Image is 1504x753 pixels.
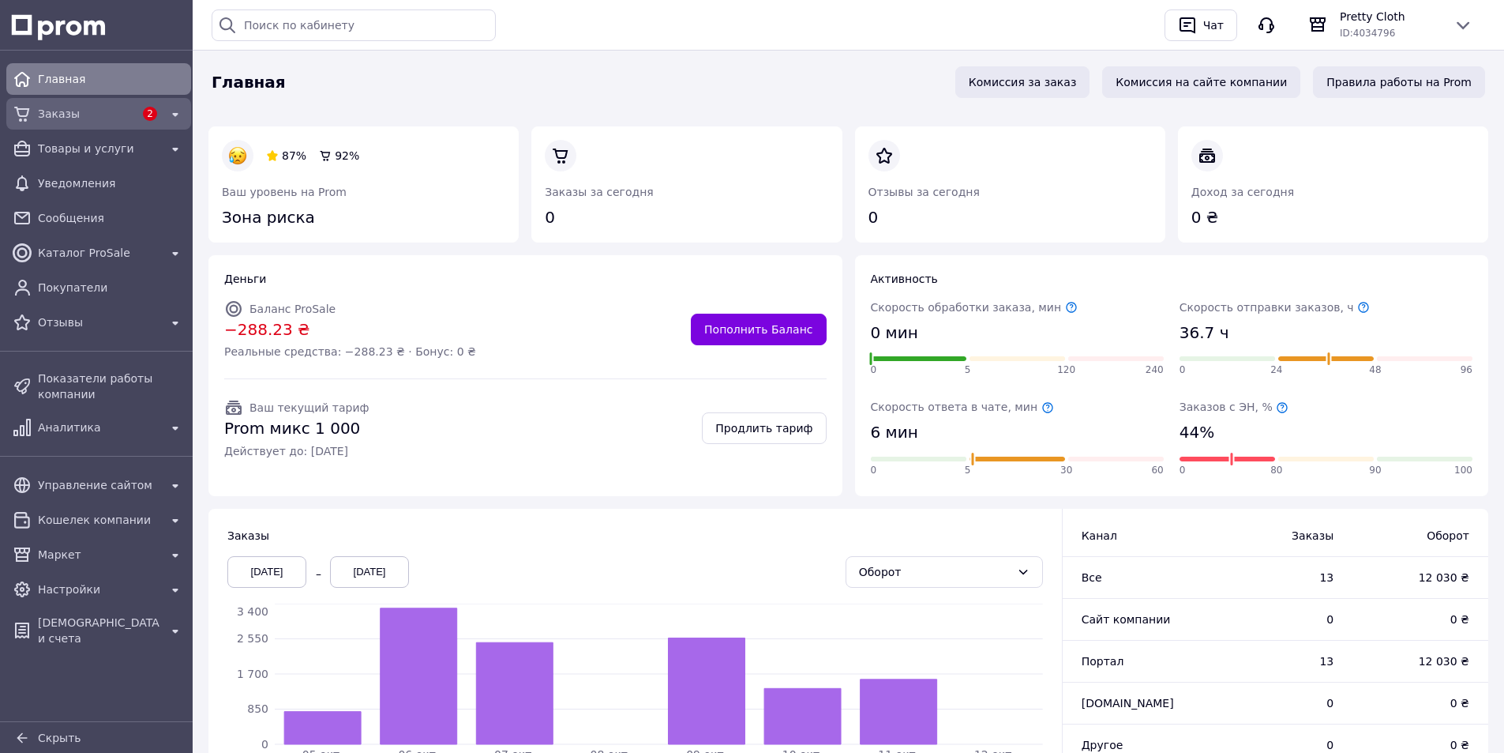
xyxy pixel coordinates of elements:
[237,668,268,680] tspan: 1 700
[1146,363,1164,377] span: 240
[224,318,476,341] span: −288.23 ₴
[1082,739,1123,751] span: Другое
[1082,697,1174,710] span: [DOMAIN_NAME]
[1454,464,1472,477] span: 100
[1223,653,1333,669] span: 13
[1365,570,1469,585] span: 12 030 ₴
[38,512,159,528] span: Кошелек компании
[1365,528,1469,544] span: Оборот
[1223,612,1333,627] span: 0
[965,464,971,477] span: 5
[224,273,266,285] span: Деньги
[691,314,826,345] a: Пополнить Баланс
[1340,9,1441,24] span: Pretty Cloth
[1365,653,1469,669] span: 12 030 ₴
[1057,363,1075,377] span: 120
[1180,464,1186,477] span: 0
[330,556,409,588] div: [DATE]
[871,322,918,344] span: 0 мин
[1180,401,1288,413] span: Заказов с ЭН, %
[227,556,306,588] div: [DATE]
[38,106,134,122] span: Заказы
[1340,28,1395,39] span: ID: 4034796
[38,371,185,402] span: Показатели работы компании
[38,420,159,435] span: Аналитика
[1180,301,1370,314] span: Скорость отправки заказов, ч
[38,547,159,563] span: Маркет
[38,582,159,597] span: Настройки
[224,417,369,440] span: Prom микс 1 000
[1102,66,1300,98] a: Комиссия на сайте компании
[1365,612,1469,627] span: 0 ₴
[1270,363,1282,377] span: 24
[1180,421,1214,444] span: 44%
[38,280,185,296] span: Покупатели
[1223,695,1333,711] span: 0
[1369,363,1381,377] span: 48
[955,66,1090,98] a: Комиссия за заказ
[237,605,268,618] tspan: 3 400
[38,71,185,87] span: Главная
[38,245,159,261] span: Каталог ProSale
[1223,528,1333,544] span: Заказы
[871,273,938,285] span: Активность
[1180,363,1186,377] span: 0
[871,464,877,477] span: 0
[224,344,476,360] span: Реальные средства: −288.23 ₴ · Бонус: 0 ₴
[224,443,369,459] span: Действует до: [DATE]
[38,210,185,226] span: Сообщения
[247,702,268,715] tspan: 850
[1461,363,1472,377] span: 96
[1365,695,1469,711] span: 0 ₴
[249,401,369,414] span: Ваш текущий тариф
[1082,655,1124,668] span: Портал
[249,303,336,315] span: Баланс ProSale
[1223,570,1333,585] span: 13
[1165,9,1237,41] button: Чат
[859,563,1011,581] div: Оборот
[702,412,826,444] a: Продлить тариф
[212,71,286,94] span: Главная
[38,732,81,744] span: Скрыть
[143,107,157,121] span: 2
[871,301,1078,314] span: Скорость обработки заказа, мин
[1369,464,1381,477] span: 90
[38,314,159,330] span: Отзывы
[282,149,306,162] span: 87%
[335,149,359,162] span: 92%
[871,401,1054,413] span: Скорость ответа в чате, мин
[38,477,159,493] span: Управление сайтом
[1082,613,1171,626] span: Сайт компании
[965,363,971,377] span: 5
[1223,737,1333,753] span: 0
[1200,13,1227,37] div: Чат
[1151,464,1163,477] span: 60
[1082,529,1117,542] span: Канал
[1313,66,1485,98] a: Правила работы на Prom
[38,615,159,646] span: [DEMOGRAPHIC_DATA] и счета
[1180,322,1229,344] span: 36.7 ч
[871,421,918,444] span: 6 мин
[212,9,496,41] input: Поиск по кабинету
[871,363,877,377] span: 0
[1365,737,1469,753] span: 0 ₴
[1270,464,1282,477] span: 80
[227,529,269,542] span: Заказы
[261,738,268,751] tspan: 0
[38,141,159,156] span: Товары и услуги
[1082,571,1102,584] span: Все
[1060,464,1072,477] span: 30
[237,632,268,645] tspan: 2 550
[38,175,159,191] span: Уведомления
